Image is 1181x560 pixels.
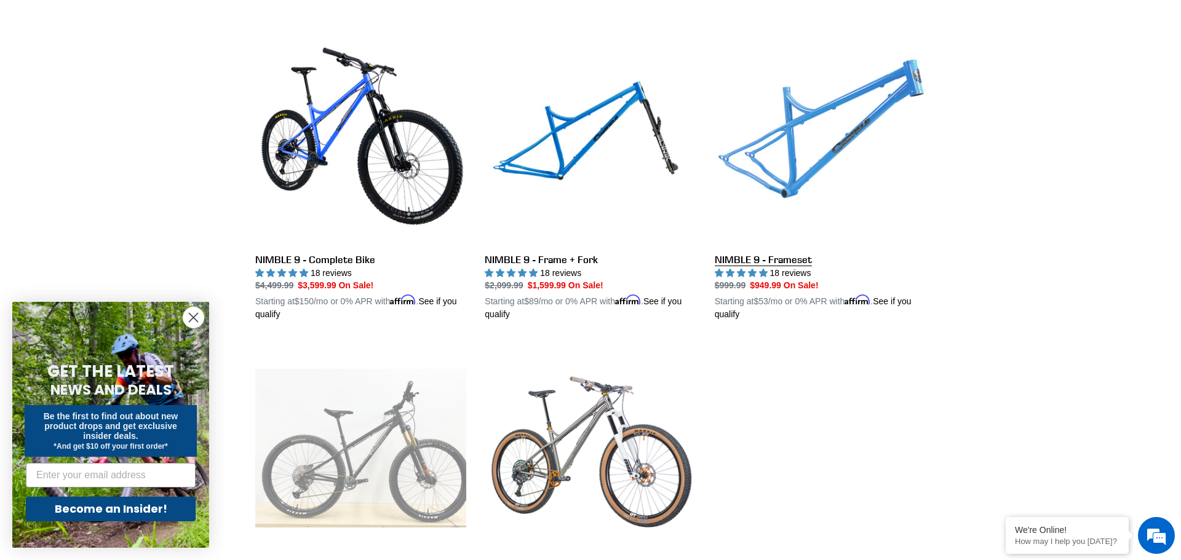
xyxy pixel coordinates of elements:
[26,463,196,487] input: Enter your email address
[1015,525,1119,535] div: We're Online!
[44,411,178,441] span: Be the first to find out about new product drops and get exclusive insider deals.
[54,442,167,451] span: *And get $10 off your first order*
[50,380,172,400] span: NEWS AND DEALS
[47,360,174,382] span: GET THE LATEST
[1015,537,1119,546] p: How may I help you today?
[26,497,196,521] button: Become an Insider!
[183,307,204,328] button: Close dialog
